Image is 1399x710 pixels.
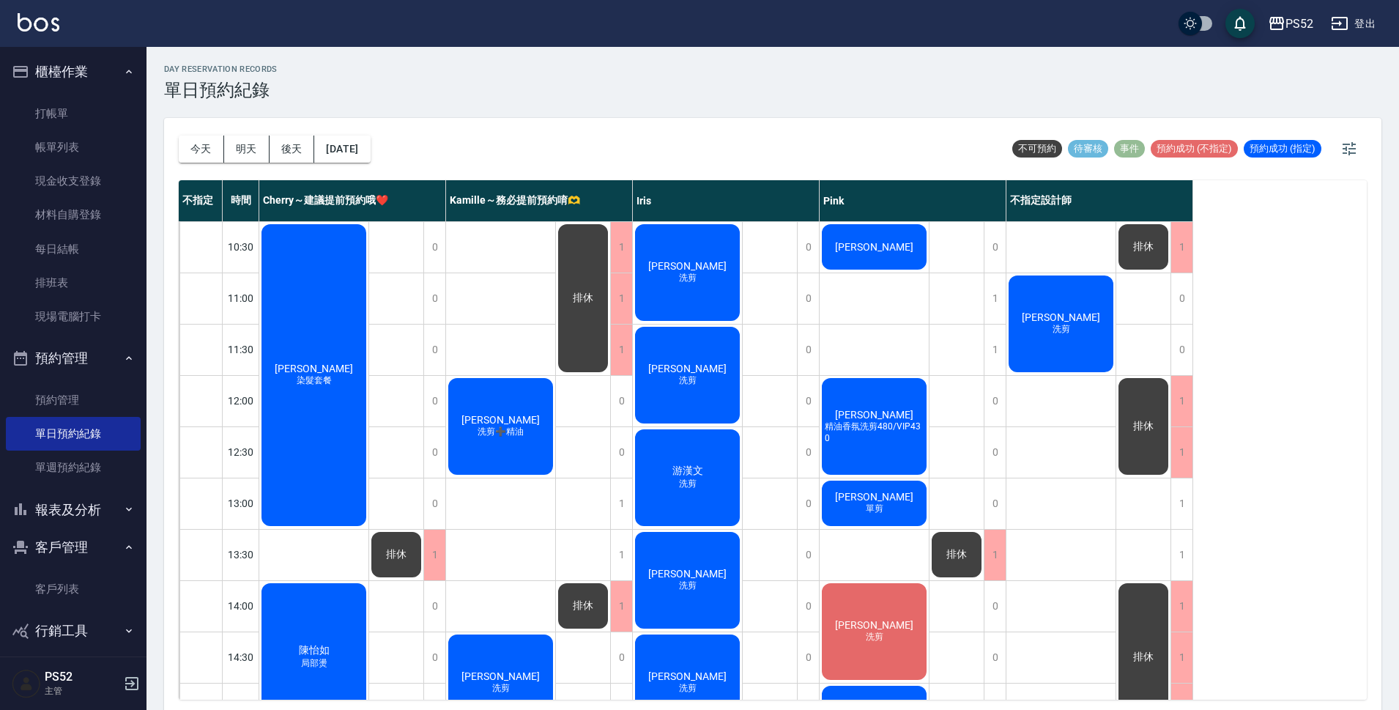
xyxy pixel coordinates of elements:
[645,363,730,374] span: [PERSON_NAME]
[676,478,699,490] span: 洗剪
[797,530,819,580] div: 0
[1151,142,1238,155] span: 預約成功 (不指定)
[797,376,819,426] div: 0
[423,581,445,632] div: 0
[1130,651,1157,664] span: 排休
[6,232,141,266] a: 每日結帳
[259,180,446,221] div: Cherry～建議提前預約哦❤️
[570,599,596,613] span: 排休
[223,478,259,529] div: 13:00
[1130,240,1157,254] span: 排休
[423,376,445,426] div: 0
[610,632,632,683] div: 0
[6,383,141,417] a: 預約管理
[610,273,632,324] div: 1
[1068,142,1108,155] span: 待審核
[832,409,916,421] span: [PERSON_NAME]
[570,292,596,305] span: 排休
[423,632,445,683] div: 0
[610,376,632,426] div: 0
[1285,15,1313,33] div: PS52
[6,53,141,91] button: 櫃檯作業
[6,97,141,130] a: 打帳單
[610,427,632,478] div: 0
[797,632,819,683] div: 0
[832,619,916,631] span: [PERSON_NAME]
[984,530,1006,580] div: 1
[820,180,1006,221] div: Pink
[314,136,370,163] button: [DATE]
[459,670,543,682] span: [PERSON_NAME]
[676,374,699,387] span: 洗剪
[1170,222,1192,273] div: 1
[645,568,730,580] span: [PERSON_NAME]
[984,325,1006,375] div: 1
[179,136,224,163] button: 今天
[1170,581,1192,632] div: 1
[223,529,259,580] div: 13:30
[797,222,819,273] div: 0
[645,260,730,272] span: [PERSON_NAME]
[1325,10,1381,37] button: 登出
[984,581,1006,632] div: 0
[6,528,141,566] button: 客戶管理
[223,375,259,426] div: 12:00
[1170,376,1192,426] div: 1
[610,530,632,580] div: 1
[6,130,141,164] a: 帳單列表
[832,491,916,503] span: [PERSON_NAME]
[18,13,59,32] img: Logo
[1170,427,1192,478] div: 1
[1170,478,1192,529] div: 1
[294,374,335,387] span: 染髮套餐
[423,273,445,324] div: 0
[984,376,1006,426] div: 0
[12,669,41,698] img: Person
[1012,142,1062,155] span: 不可預約
[423,427,445,478] div: 0
[164,64,278,74] h2: day Reservation records
[423,478,445,529] div: 0
[45,670,119,684] h5: PS52
[223,324,259,375] div: 11:30
[164,80,278,100] h3: 單日預約紀錄
[6,300,141,333] a: 現場電腦打卡
[298,657,330,670] span: 局部燙
[822,421,927,443] span: 精油香氛洗剪480/VIP430
[832,241,916,253] span: [PERSON_NAME]
[223,180,259,221] div: 時間
[676,682,699,695] span: 洗剪
[223,580,259,632] div: 14:00
[610,581,632,632] div: 1
[6,572,141,606] a: 客戶列表
[797,273,819,324] div: 0
[943,548,970,561] span: 排休
[1114,142,1145,155] span: 事件
[179,180,223,221] div: 不指定
[984,632,1006,683] div: 0
[984,222,1006,273] div: 0
[224,136,270,163] button: 明天
[645,670,730,682] span: [PERSON_NAME]
[223,221,259,273] div: 10:30
[270,136,315,163] button: 後天
[676,272,699,284] span: 洗剪
[610,478,632,529] div: 1
[6,451,141,484] a: 單週預約紀錄
[984,273,1006,324] div: 1
[797,427,819,478] div: 0
[797,581,819,632] div: 0
[6,339,141,377] button: 預約管理
[6,417,141,451] a: 單日預約紀錄
[1050,323,1073,336] span: 洗剪
[423,325,445,375] div: 0
[610,222,632,273] div: 1
[676,580,699,592] span: 洗剪
[459,414,543,426] span: [PERSON_NAME]
[6,164,141,198] a: 現金收支登錄
[669,465,706,478] span: 游漢文
[1006,180,1193,221] div: 不指定設計師
[1262,9,1319,39] button: PS52
[475,426,527,438] span: 洗剪➕精油
[633,180,820,221] div: Iris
